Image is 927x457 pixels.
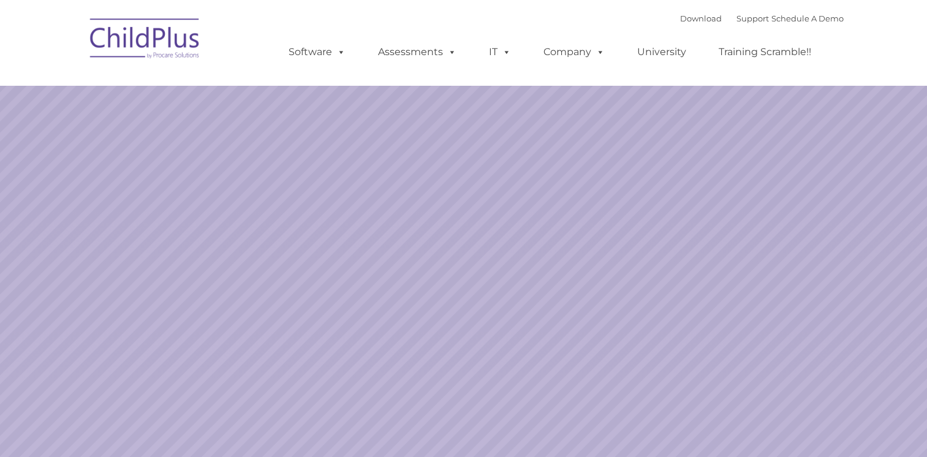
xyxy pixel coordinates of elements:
a: IT [477,40,523,64]
a: Training Scramble!! [706,40,823,64]
a: Software [276,40,358,64]
a: Schedule A Demo [771,13,844,23]
a: University [625,40,698,64]
a: Assessments [366,40,469,64]
font: | [680,13,844,23]
a: Company [531,40,617,64]
a: Download [680,13,722,23]
img: ChildPlus by Procare Solutions [84,10,206,71]
a: Support [736,13,769,23]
